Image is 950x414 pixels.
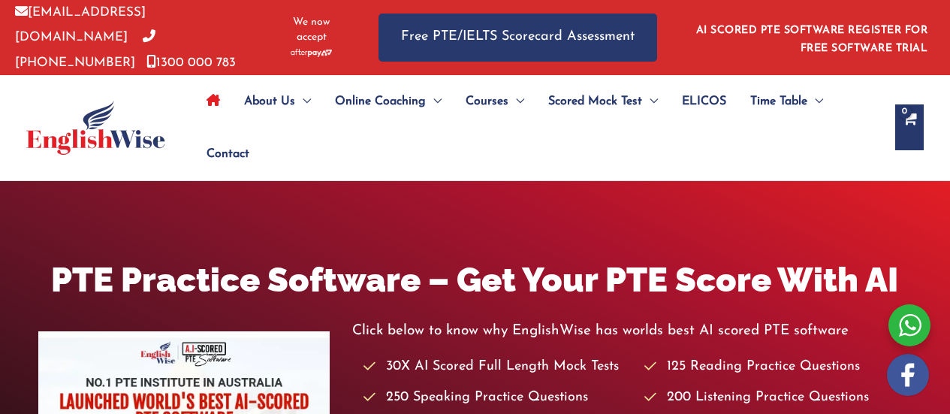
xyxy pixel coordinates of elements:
aside: Header Widget 1 [687,13,935,62]
a: ELICOS [670,75,738,128]
img: cropped-ew-logo [26,101,165,155]
a: AI SCORED PTE SOFTWARE REGISTER FOR FREE SOFTWARE TRIAL [696,25,928,54]
span: Contact [207,128,249,180]
a: [PHONE_NUMBER] [15,31,155,68]
span: Menu Toggle [295,75,311,128]
a: Scored Mock TestMenu Toggle [536,75,670,128]
a: [EMAIL_ADDRESS][DOMAIN_NAME] [15,6,146,44]
img: Afterpay-Logo [291,49,332,57]
a: About UsMenu Toggle [232,75,323,128]
a: Free PTE/IELTS Scorecard Assessment [378,14,657,61]
p: Click below to know why EnglishWise has worlds best AI scored PTE software [352,319,912,343]
a: Time TableMenu Toggle [738,75,835,128]
span: Time Table [750,75,807,128]
h1: PTE Practice Software – Get Your PTE Score With AI [38,256,912,304]
span: Online Coaching [335,75,426,128]
span: ELICOS [682,75,726,128]
span: Menu Toggle [508,75,524,128]
li: 125 Reading Practice Questions [644,355,912,379]
li: 250 Speaking Practice Questions [363,385,631,410]
span: Menu Toggle [426,75,442,128]
a: Online CoachingMenu Toggle [323,75,454,128]
span: About Us [244,75,295,128]
span: We now accept [282,15,341,45]
li: 30X AI Scored Full Length Mock Tests [363,355,631,379]
a: Contact [195,128,249,180]
span: Menu Toggle [642,75,658,128]
img: white-facebook.png [887,354,929,396]
a: View Shopping Cart, empty [895,104,924,150]
nav: Site Navigation: Main Menu [195,75,880,180]
span: Menu Toggle [807,75,823,128]
span: Courses [466,75,508,128]
span: Scored Mock Test [548,75,642,128]
a: 1300 000 783 [146,56,236,69]
li: 200 Listening Practice Questions [644,385,912,410]
a: CoursesMenu Toggle [454,75,536,128]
